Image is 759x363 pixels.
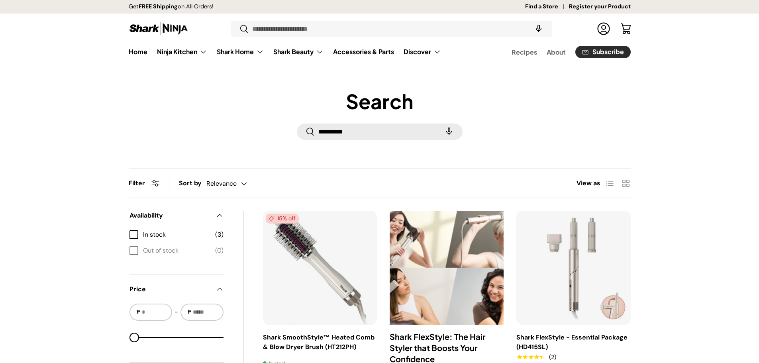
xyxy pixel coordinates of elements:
[175,307,178,317] span: -
[217,44,264,60] a: Shark Home
[547,44,566,60] a: About
[512,44,537,60] a: Recipes
[129,2,214,11] p: Get on All Orders!
[263,333,375,351] a: Shark SmoothStyle™ Heated Comb & Blow Dryer Brush (HT212PH)
[136,308,141,316] span: ₱
[215,230,224,239] span: (3)
[215,246,224,255] span: (0)
[139,3,178,10] strong: FREE Shipping
[516,211,630,325] a: Shark FlexStyle - Essential Package (HD415SL)
[129,179,159,187] button: Filter
[436,123,462,140] speech-search-button: Search by voice
[129,179,145,187] span: Filter
[333,44,394,59] a: Accessories & Parts
[577,179,600,188] span: View as
[575,46,631,58] a: Subscribe
[129,285,211,294] span: Price
[516,333,628,351] a: Shark FlexStyle - Essential Package (HD415SL)
[516,211,630,325] img: shark-flexstyle-esential-package-what's-in-the-box-full-view-sharkninja-philippines
[390,211,504,325] img: https://sharkninja.com.ph/collections/shark-beauty
[569,2,631,11] a: Register your Product
[592,49,624,55] span: Subscribe
[206,180,237,187] span: Relevance
[187,308,192,316] span: ₱
[157,44,207,60] a: Ninja Kitchen
[129,44,147,59] a: Home
[129,275,224,304] summary: Price
[152,44,212,60] summary: Ninja Kitchen
[129,21,188,36] img: Shark Ninja Philippines
[263,211,377,325] a: Shark SmoothStyle™ Heated Comb & Blow Dryer Brush (HT212PH)
[492,44,631,60] nav: Secondary
[179,179,206,188] label: Sort by
[212,44,269,60] summary: Shark Home
[143,230,210,239] span: In stock
[269,44,328,60] summary: Shark Beauty
[266,214,299,224] span: 15% off
[129,211,211,220] span: Availability
[273,44,324,60] a: Shark Beauty
[129,201,224,230] summary: Availability
[129,44,441,60] nav: Primary
[525,2,569,11] a: Find a Store
[526,20,551,37] speech-search-button: Search by voice
[143,246,210,255] span: Out of stock
[399,44,446,60] summary: Discover
[206,177,263,190] button: Relevance
[404,44,441,60] a: Discover
[129,89,631,114] h1: Search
